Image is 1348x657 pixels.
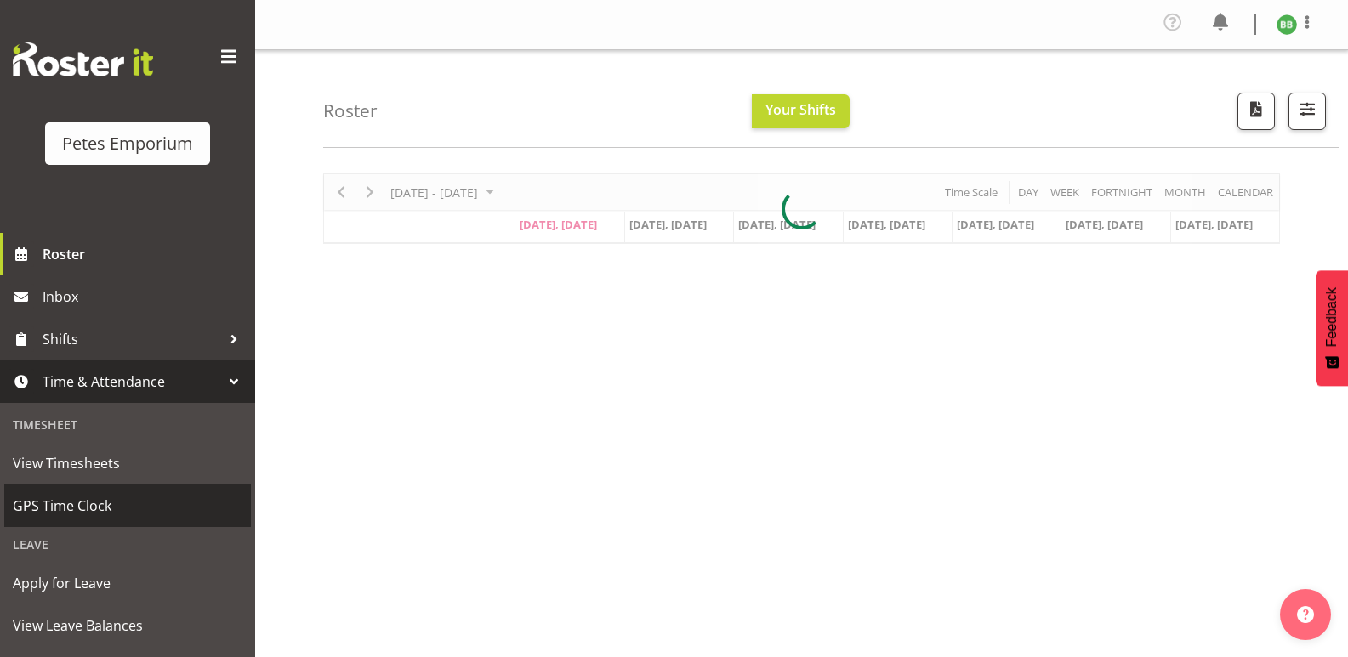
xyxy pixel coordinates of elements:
[323,101,378,121] h4: Roster
[4,604,251,647] a: View Leave Balances
[4,562,251,604] a: Apply for Leave
[1277,14,1297,35] img: beena-bist9974.jpg
[13,493,242,518] span: GPS Time Clock
[13,570,242,596] span: Apply for Leave
[765,100,836,119] span: Your Shifts
[4,407,251,442] div: Timesheet
[1316,270,1348,386] button: Feedback - Show survey
[4,484,251,527] a: GPS Time Clock
[13,450,242,476] span: View Timesheets
[4,527,251,562] div: Leave
[1237,93,1275,130] button: Download a PDF of the roster according to the set date range.
[1297,606,1314,623] img: help-xxl-2.png
[13,42,153,76] img: Rosterit website logo
[43,326,221,352] span: Shifts
[62,131,193,156] div: Petes Emporium
[43,284,247,309] span: Inbox
[1288,93,1326,130] button: Filter Shifts
[13,613,242,638] span: View Leave Balances
[4,442,251,484] a: View Timesheets
[1324,287,1339,347] span: Feedback
[43,241,247,267] span: Roster
[752,94,850,128] button: Your Shifts
[43,369,221,394] span: Time & Attendance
